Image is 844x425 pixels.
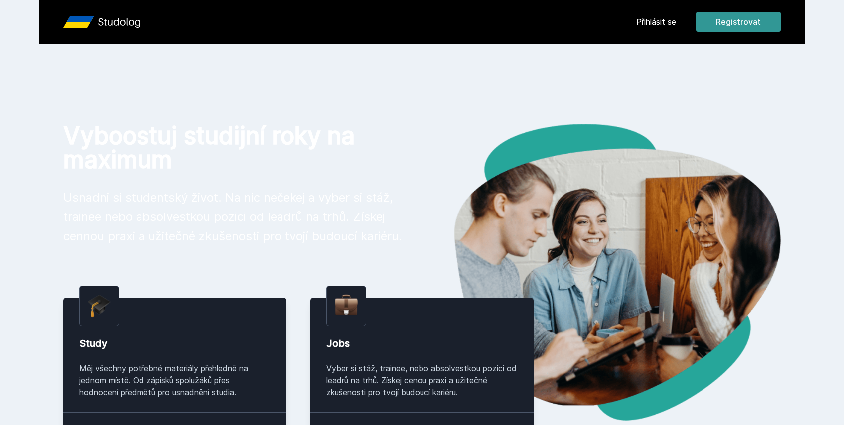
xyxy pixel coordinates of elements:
[636,16,676,28] a: Přihlásit se
[79,362,271,398] div: Měj všechny potřebné materiály přehledně na jednom místě. Od zápisků spolužáků přes hodnocení pře...
[79,336,271,350] div: Study
[422,124,781,421] img: hero.png
[63,188,406,246] p: Usnadni si studentský život. Na nic nečekej a vyber si stáž, trainee nebo absolvestkou pozici od ...
[63,124,406,172] h1: Vyboostuj studijní roky na maximum
[696,12,781,32] button: Registrovat
[326,362,518,398] div: Vyber si stáž, trainee, nebo absolvestkou pozici od leadrů na trhů. Získej cenou praxi a užitečné...
[335,292,358,318] img: briefcase.png
[326,336,518,350] div: Jobs
[88,294,111,318] img: graduation-cap.png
